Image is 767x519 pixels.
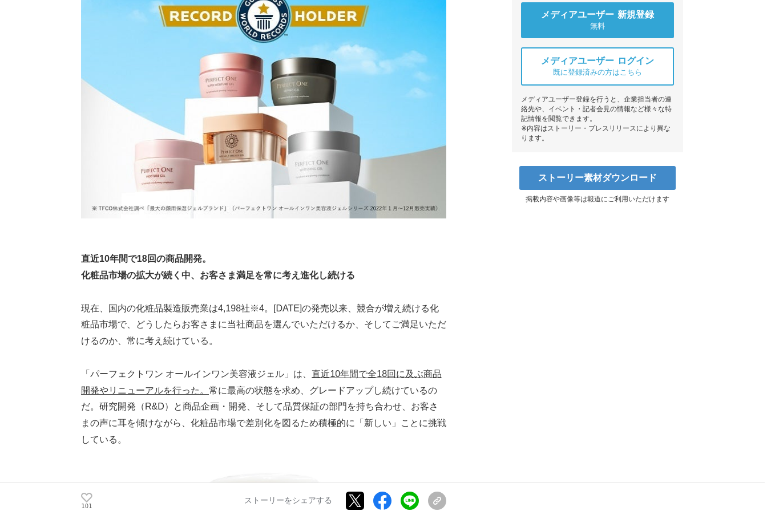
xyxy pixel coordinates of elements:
p: 現在、国内の化粧品製造販売業は4,198社※4。[DATE]の発売以来、競合が増え続ける化粧品市場で、どうしたらお客さまに当社商品を選んでいただけるか、そしてご満足いただけるのか、常に考え続けている。 [81,301,446,350]
p: ストーリーをシェアする [244,496,332,506]
p: 「パーフェクトワン オールインワン美容液ジェル」は、 常に最高の状態を求め、グレードアップし続けているのだ。研究開発（R&D）と商品企画・開発、そして品質保証の部門を持ち合わせ、お客さまの声に耳... [81,366,446,448]
strong: 直近10年間で18回の商品開発。 [81,254,211,263]
p: 掲載内容や画像等は報道にご利用いただけます [512,194,683,204]
span: メディアユーザー ログイン [541,55,654,67]
span: 無料 [590,21,605,31]
span: メディアユーザー 新規登録 [541,9,654,21]
p: 101 [81,504,92,509]
div: メディアユーザー登録を行うと、企業担当者の連絡先や、イベント・記者会見の情報など様々な特記情報を閲覧できます。 ※内容はストーリー・プレスリリースにより異なります。 [521,95,674,143]
u: 直近10年間で全18回に及ぶ商品開発やリニューアルを行った。 [81,369,442,395]
span: 既に登録済みの方はこちら [553,67,642,78]
a: メディアユーザー 新規登録 無料 [521,2,674,38]
a: ストーリー素材ダウンロード [519,166,676,190]
a: メディアユーザー ログイン 既に登録済みの方はこちら [521,47,674,86]
strong: 化粧品市場の拡大が続く中、お客さま満足を常に考え進化し続ける [81,270,355,280]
